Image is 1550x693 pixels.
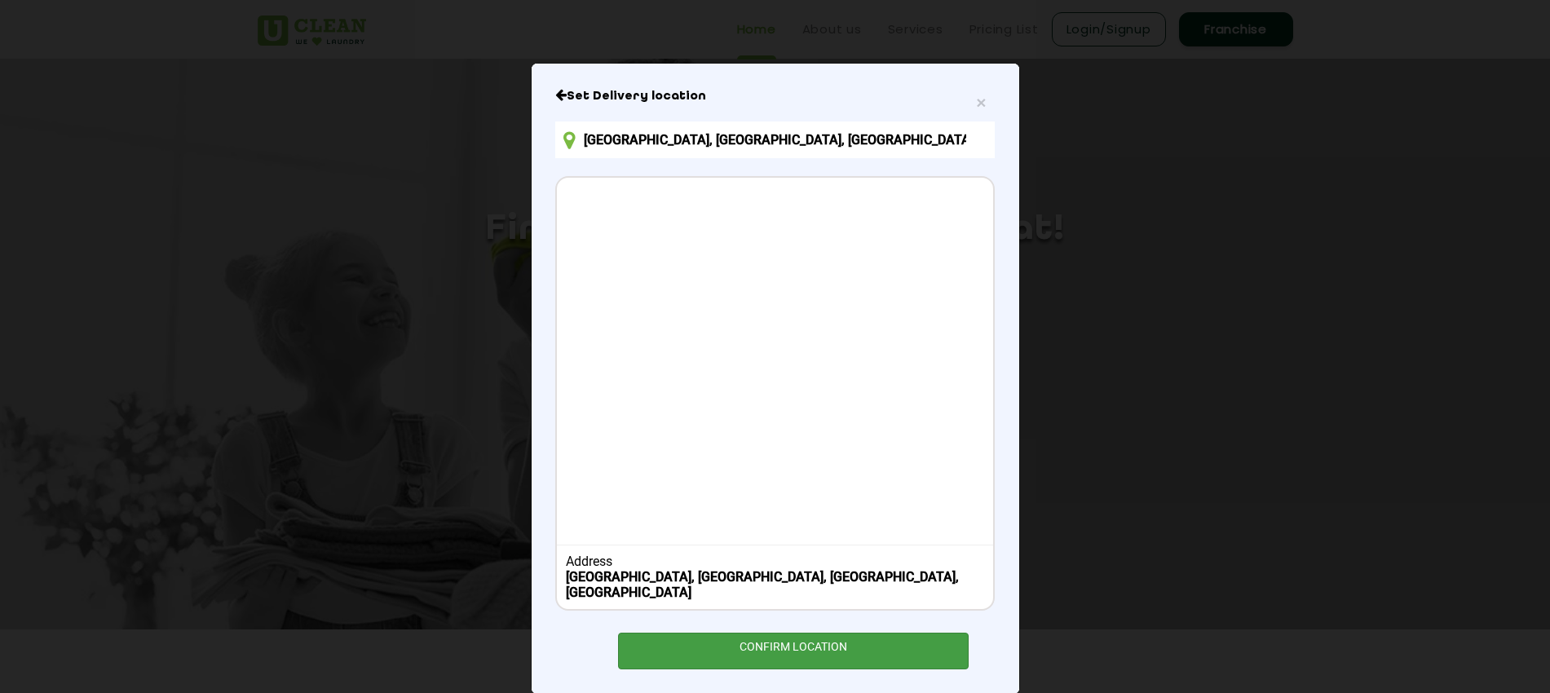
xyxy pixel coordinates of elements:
div: Address [566,554,984,569]
input: Enter location [555,121,994,158]
b: [GEOGRAPHIC_DATA], [GEOGRAPHIC_DATA], [GEOGRAPHIC_DATA], [GEOGRAPHIC_DATA] [566,569,959,600]
div: CONFIRM LOCATION [618,633,969,669]
button: Close [976,94,986,111]
span: × [976,93,986,112]
h6: Close [555,88,994,104]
